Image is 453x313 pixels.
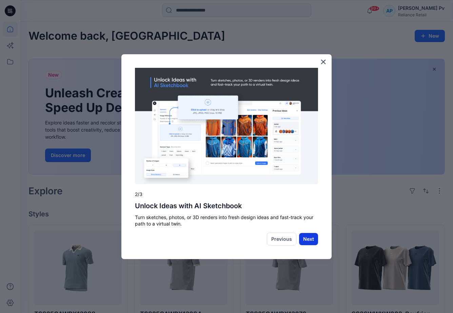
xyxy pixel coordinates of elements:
h2: Unlock Ideas with AI Sketchbook [135,202,318,210]
p: 2/3 [135,191,318,198]
button: Previous [267,233,296,246]
button: Close [320,56,327,67]
button: Next [299,233,318,245]
p: Turn sketches, photos, or 3D renders into fresh design ideas and fast-track your path to a virtua... [135,214,318,227]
